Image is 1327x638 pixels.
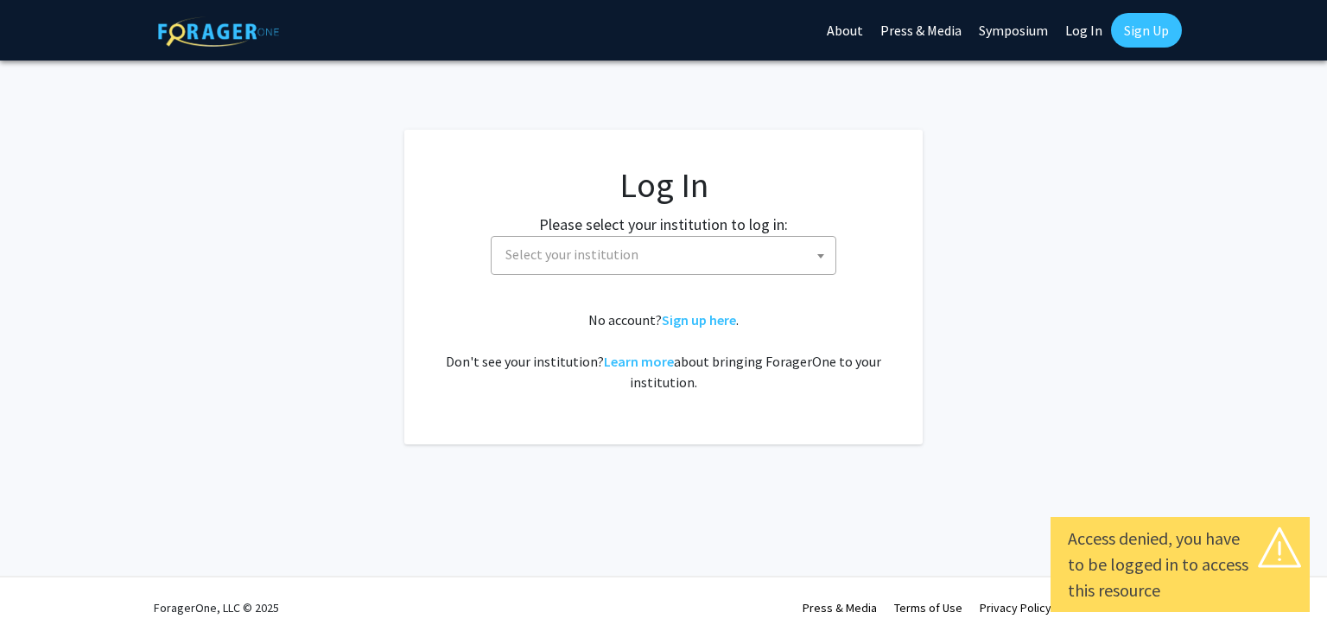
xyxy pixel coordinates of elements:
a: Press & Media [803,600,877,616]
img: ForagerOne Logo [158,16,279,47]
div: Access denied, you have to be logged in to access this resource [1068,526,1292,603]
span: Select your institution [491,236,836,275]
span: Select your institution [498,237,835,272]
a: Terms of Use [894,600,962,616]
a: Sign Up [1111,13,1182,48]
a: Privacy Policy [980,600,1051,616]
div: No account? . Don't see your institution? about bringing ForagerOne to your institution. [439,309,888,392]
h1: Log In [439,164,888,206]
label: Please select your institution to log in: [539,213,788,236]
a: Sign up here [662,311,736,329]
div: ForagerOne, LLC © 2025 [154,577,279,638]
a: Learn more about bringing ForagerOne to your institution [604,353,674,370]
span: Select your institution [505,246,638,263]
